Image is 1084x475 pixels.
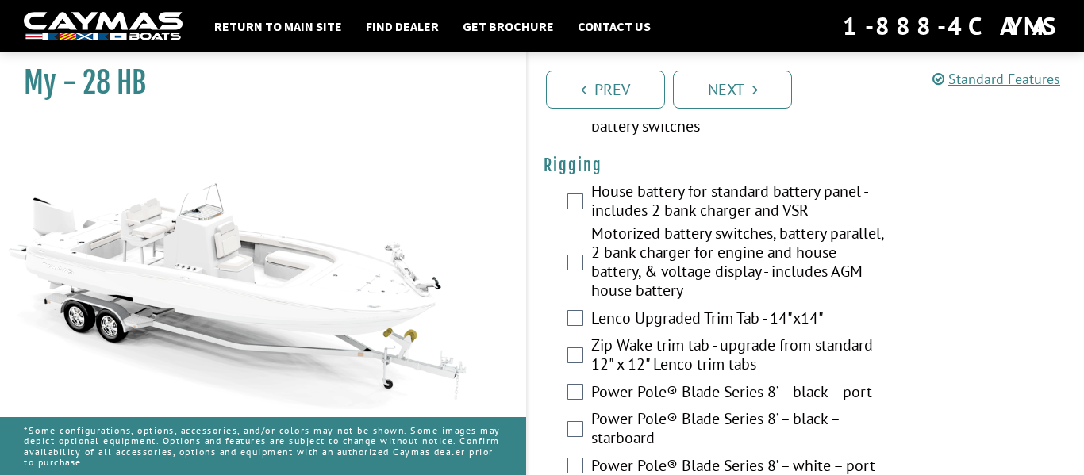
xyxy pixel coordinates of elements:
label: Zip Wake trim tab - upgrade from standard 12" x 12" Lenco trim tabs [591,335,887,377]
a: Standard Features [932,70,1060,88]
div: 1-888-4CAYMAS [843,9,1060,44]
a: Prev [546,71,665,109]
h4: Rigging [544,155,1068,175]
ul: Pagination [542,68,1084,109]
p: *Some configurations, options, accessories, and/or colors may not be shown. Some images may depic... [24,417,502,475]
label: Lenco Upgraded Trim Tab - 14"x14" [591,308,887,331]
label: Power Pole® Blade Series 8’ – black – starboard [591,409,887,451]
label: Motorized battery switches, battery parallel, 2 bank charger for engine and house battery, & volt... [591,224,887,304]
a: Get Brochure [455,16,562,36]
a: Next [673,71,792,109]
a: Find Dealer [358,16,447,36]
a: Return to main site [206,16,350,36]
label: House battery for standard battery panel - includes 2 bank charger and VSR [591,182,887,224]
label: Power Pole® Blade Series 8’ – black – port [591,382,887,405]
a: Contact Us [570,16,659,36]
h1: My - 28 HB [24,65,486,101]
img: white-logo-c9c8dbefe5ff5ceceb0f0178aa75bf4bb51f6bca0971e226c86eb53dfe498488.png [24,12,183,41]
